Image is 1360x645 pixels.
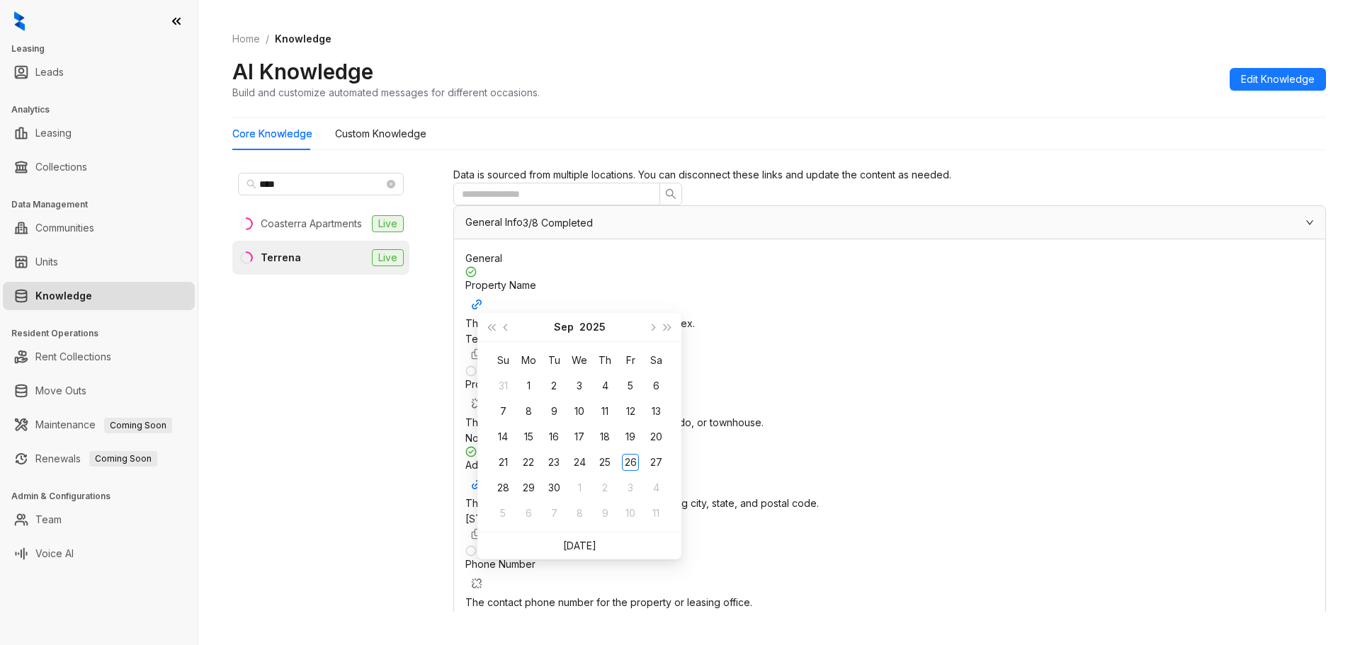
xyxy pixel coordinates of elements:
button: year panel [579,313,606,341]
div: 8 [571,505,588,522]
div: Coasterra Apartments [261,216,362,232]
td: 2025-09-21 [490,450,516,475]
img: logo [14,11,25,31]
div: 10 [571,403,588,420]
td: 2025-09-03 [567,373,592,399]
div: 9 [596,505,613,522]
div: 23 [545,454,562,471]
div: 2 [545,377,562,394]
div: 7 [494,403,511,420]
div: 28 [494,479,511,496]
button: super-next-year [660,313,676,341]
li: Maintenance [3,411,195,439]
span: Edit Knowledge [1241,72,1315,87]
button: month panel [554,313,574,341]
td: 2025-09-02 [541,373,567,399]
td: 2025-09-09 [541,399,567,424]
th: Sa [643,348,669,373]
th: Mo [516,348,541,373]
td: 2025-09-22 [516,450,541,475]
td: 2025-09-10 [567,399,592,424]
td: 2025-10-11 [643,501,669,526]
td: 2025-10-09 [592,501,618,526]
div: 12 [622,403,639,420]
td: 2025-09-04 [592,373,618,399]
div: Data is sourced from multiple locations. You can disconnect these links and update the content as... [453,167,1326,183]
td: 2025-09-14 [490,424,516,450]
th: Fr [618,348,643,373]
div: The type of property, such as apartment, condo, or townhouse. [465,415,1314,430]
div: 6 [520,505,537,522]
div: 21 [494,454,511,471]
a: Move Outs [35,377,86,405]
div: 6 [647,377,664,394]
div: Terrena [261,250,301,266]
span: expanded [1305,218,1314,227]
td: 2025-10-02 [592,475,618,501]
div: 11 [596,403,613,420]
td: 2025-10-07 [541,501,567,526]
div: 31 [494,377,511,394]
div: 10 [622,505,639,522]
div: The contact phone number for the property or leasing office. [465,595,1314,610]
td: 2025-09-30 [541,475,567,501]
td: 2025-09-15 [516,424,541,450]
span: close-circle [387,180,395,188]
div: 4 [596,377,613,394]
td: 2025-09-17 [567,424,592,450]
div: General Info3/8 Completed [454,206,1325,239]
td: 2025-08-31 [490,373,516,399]
div: Build and customize automated messages for different occasions. [232,85,540,100]
h3: Analytics [11,103,198,116]
div: 16 [545,428,562,445]
span: Coming Soon [89,451,157,467]
div: 24 [571,454,588,471]
button: next-year [644,313,659,341]
td: 2025-09-01 [516,373,541,399]
td: 2025-09-12 [618,399,643,424]
div: 17 [571,428,588,445]
td: 2025-10-03 [618,475,643,501]
td: 2025-10-06 [516,501,541,526]
div: Custom Knowledge [335,126,426,142]
td: 2025-10-01 [567,475,592,501]
td: 2025-09-08 [516,399,541,424]
td: 2025-10-05 [490,501,516,526]
div: 9 [545,403,562,420]
li: Units [3,248,195,276]
div: Not Specified [465,430,1314,446]
td: 2025-09-27 [643,450,669,475]
div: Property Name [465,278,1314,316]
div: Address [465,457,1314,496]
a: Home [229,31,263,47]
div: 1 [571,479,588,496]
div: 15 [520,428,537,445]
div: 7 [545,505,562,522]
span: General [465,252,502,264]
li: Team [3,506,195,534]
span: Terrena [465,333,503,345]
td: 2025-09-26 [618,450,643,475]
div: The name of the property or apartment complex. [465,316,1314,331]
div: 27 [647,454,664,471]
a: Units [35,248,58,276]
td: 2025-09-23 [541,450,567,475]
div: 2 [596,479,613,496]
li: Collections [3,153,195,181]
a: Communities [35,214,94,242]
div: 5 [494,505,511,522]
span: Knowledge [275,33,331,45]
div: 25 [596,454,613,471]
div: Property Type [465,377,1314,415]
h3: Leasing [11,42,198,55]
li: Renewals [3,445,195,473]
span: search [665,188,676,200]
span: Live [372,249,404,266]
th: Su [490,348,516,373]
td: 2025-09-07 [490,399,516,424]
a: [DATE] [563,540,596,552]
td: 2025-09-18 [592,424,618,450]
a: Team [35,506,62,534]
a: Leasing [35,119,72,147]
